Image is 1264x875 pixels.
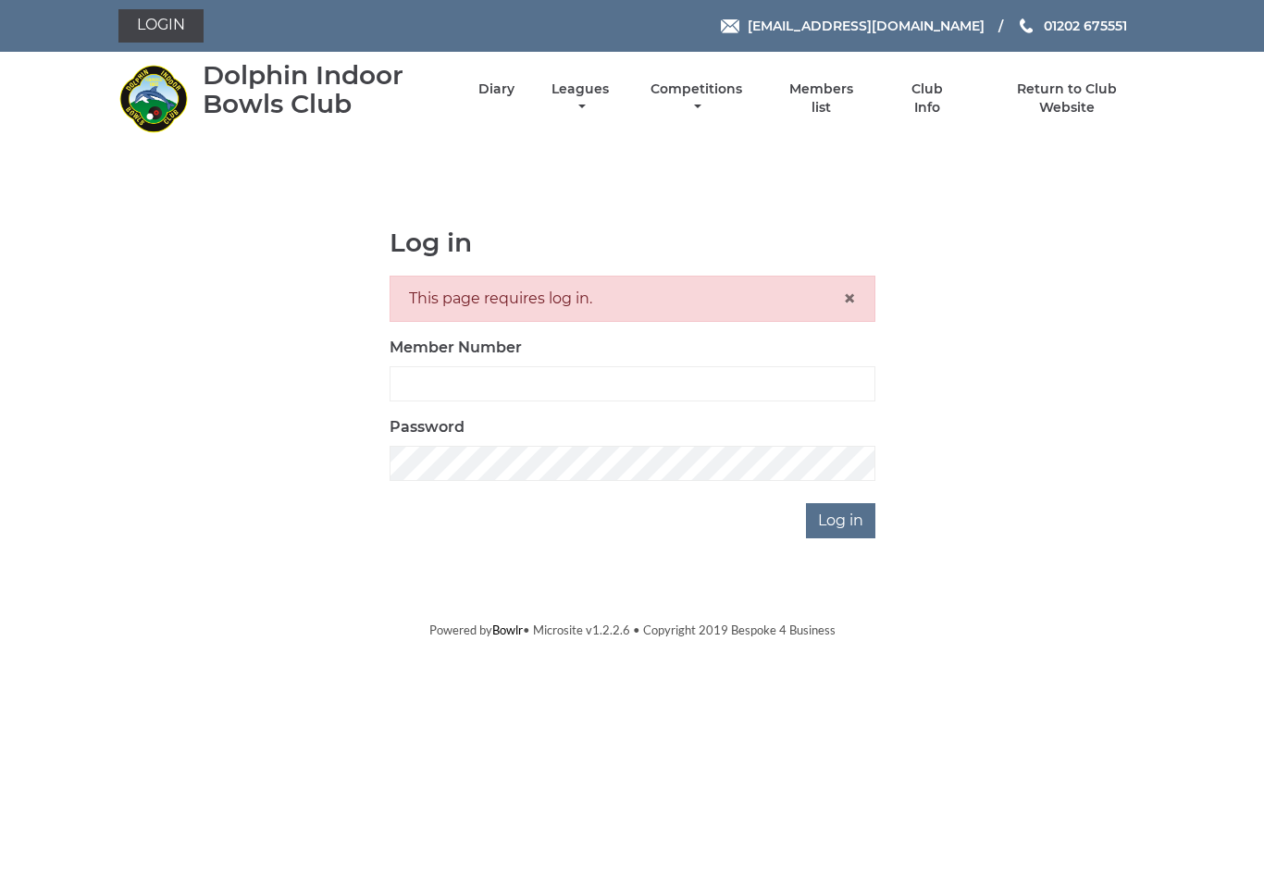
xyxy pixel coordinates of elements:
[390,228,875,257] h1: Log in
[1020,18,1033,33] img: Phone us
[721,16,985,36] a: Email [EMAIL_ADDRESS][DOMAIN_NAME]
[1017,16,1127,36] a: Phone us 01202 675551
[843,285,856,312] span: ×
[390,337,522,359] label: Member Number
[748,18,985,34] span: [EMAIL_ADDRESS][DOMAIN_NAME]
[843,288,856,310] button: Close
[721,19,739,33] img: Email
[390,276,875,322] div: This page requires log in.
[1044,18,1127,34] span: 01202 675551
[118,9,204,43] a: Login
[806,503,875,538] input: Log in
[203,61,446,118] div: Dolphin Indoor Bowls Club
[646,80,747,117] a: Competitions
[478,80,514,98] a: Diary
[779,80,864,117] a: Members list
[989,80,1146,117] a: Return to Club Website
[547,80,613,117] a: Leagues
[118,64,188,133] img: Dolphin Indoor Bowls Club
[492,622,523,637] a: Bowlr
[897,80,957,117] a: Club Info
[390,416,465,438] label: Password
[429,622,836,637] span: Powered by • Microsite v1.2.2.6 • Copyright 2019 Bespoke 4 Business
